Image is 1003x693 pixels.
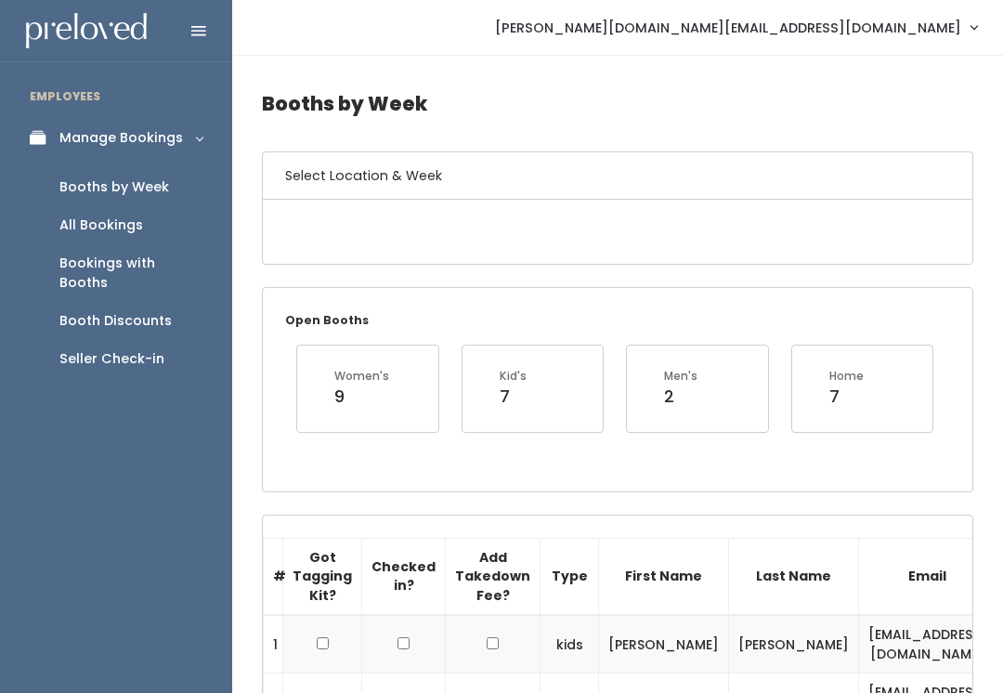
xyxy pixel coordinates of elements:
div: Booth Discounts [59,311,172,331]
th: Got Tagging Kit? [283,538,362,615]
th: Checked in? [362,538,446,615]
div: All Bookings [59,216,143,235]
h6: Select Location & Week [263,152,972,200]
div: 7 [500,385,527,409]
h4: Booths by Week [262,78,973,129]
div: Bookings with Booths [59,254,202,293]
img: preloved logo [26,13,147,49]
th: Last Name [729,538,859,615]
td: [PERSON_NAME] [599,615,729,673]
div: Booths by Week [59,177,169,197]
div: Seller Check-in [59,349,164,369]
th: Add Takedown Fee? [446,538,541,615]
div: Women's [334,368,389,385]
td: [PERSON_NAME] [729,615,859,673]
div: Manage Bookings [59,128,183,148]
th: Type [541,538,599,615]
th: Email [859,538,996,615]
th: # [264,538,283,615]
div: Kid's [500,368,527,385]
td: 1 [264,615,283,673]
th: First Name [599,538,729,615]
a: [PERSON_NAME][DOMAIN_NAME][EMAIL_ADDRESS][DOMAIN_NAME] [476,7,996,47]
td: [EMAIL_ADDRESS][DOMAIN_NAME] [859,615,996,673]
div: 9 [334,385,389,409]
div: 7 [829,385,864,409]
div: Home [829,368,864,385]
td: kids [541,615,599,673]
div: Men's [664,368,697,385]
span: [PERSON_NAME][DOMAIN_NAME][EMAIL_ADDRESS][DOMAIN_NAME] [495,18,961,38]
div: 2 [664,385,697,409]
small: Open Booths [285,312,369,328]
